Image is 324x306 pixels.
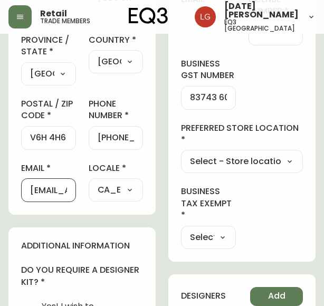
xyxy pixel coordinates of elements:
h5: trade members [40,18,90,24]
h4: additional information [21,240,143,252]
span: [DATE][PERSON_NAME] [224,2,299,19]
button: Add [250,287,303,306]
img: 2638f148bab13be18035375ceda1d187 [195,6,216,27]
label: country [89,34,144,46]
span: Retail [40,9,67,18]
label: business tax exempt [181,186,236,221]
label: phone number [89,98,144,122]
label: preferred store location [181,122,303,146]
label: province / state [21,34,76,58]
h5: eq3 [GEOGRAPHIC_DATA] [224,19,299,32]
span: Add [268,290,285,302]
label: locale [89,162,144,174]
h4: do you require a designer kit? [21,264,143,288]
h4: designers [181,290,226,302]
label: business gst number [181,58,236,82]
label: postal / zip code [21,98,76,122]
label: email [21,162,76,174]
img: logo [129,7,168,24]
